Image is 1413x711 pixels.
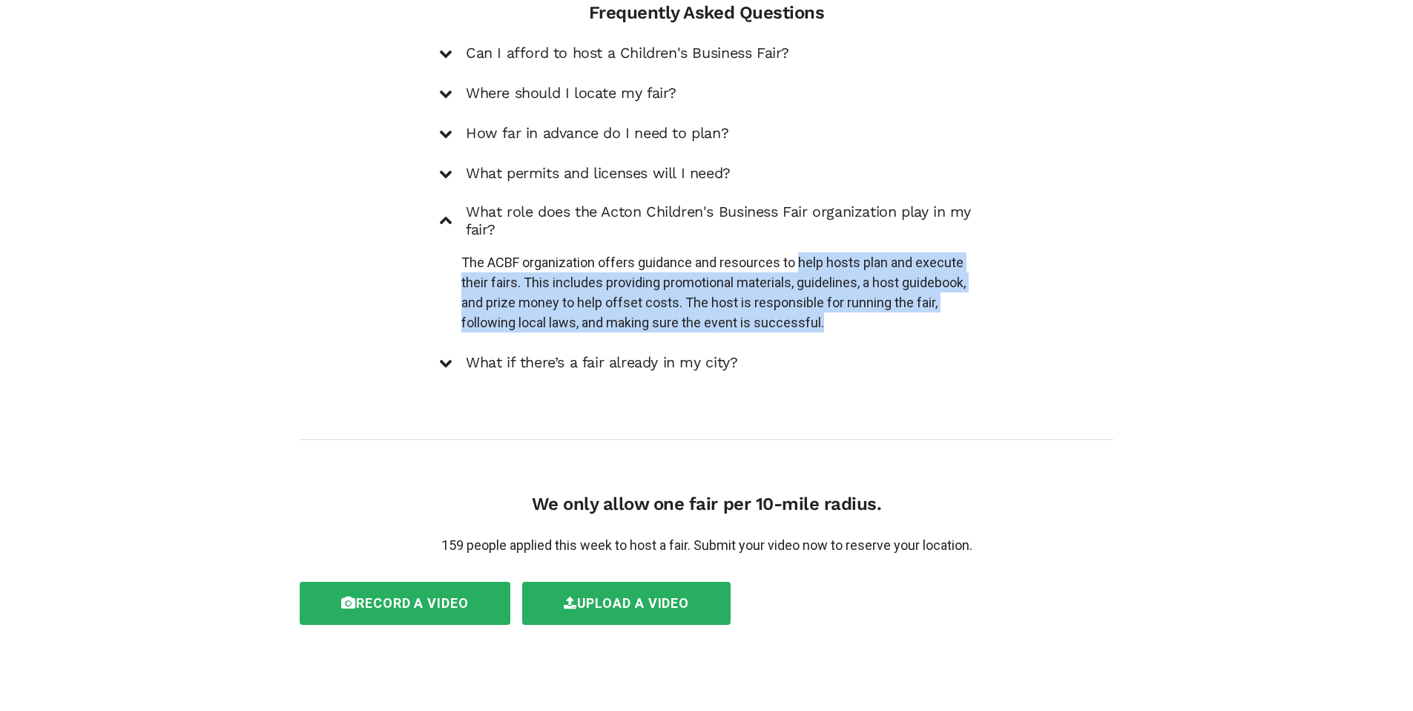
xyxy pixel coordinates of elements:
[300,582,510,625] label: Record a video
[439,535,974,555] p: 159 people applied this week to host a fair. Submit your video now to reserve your location.
[522,582,731,625] label: Upload a video
[439,494,974,515] h4: We only allow one fair per 10-mile radius.
[466,203,974,239] h5: What role does the Acton Children's Business Fair organization play in my fair?
[466,165,731,183] h5: What permits and licenses will I need?
[439,2,974,24] h4: Frequently Asked Questions
[466,125,728,142] h5: How far in advance do I need to plan?
[466,85,676,102] h5: Where should I locate my fair?
[466,354,737,372] h5: What if there’s a fair already in my city?
[461,252,974,332] p: The ACBF organization offers guidance and resources to help hosts plan and execute their fairs. T...
[466,45,789,62] h5: Can I afford to host a Children's Business Fair?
